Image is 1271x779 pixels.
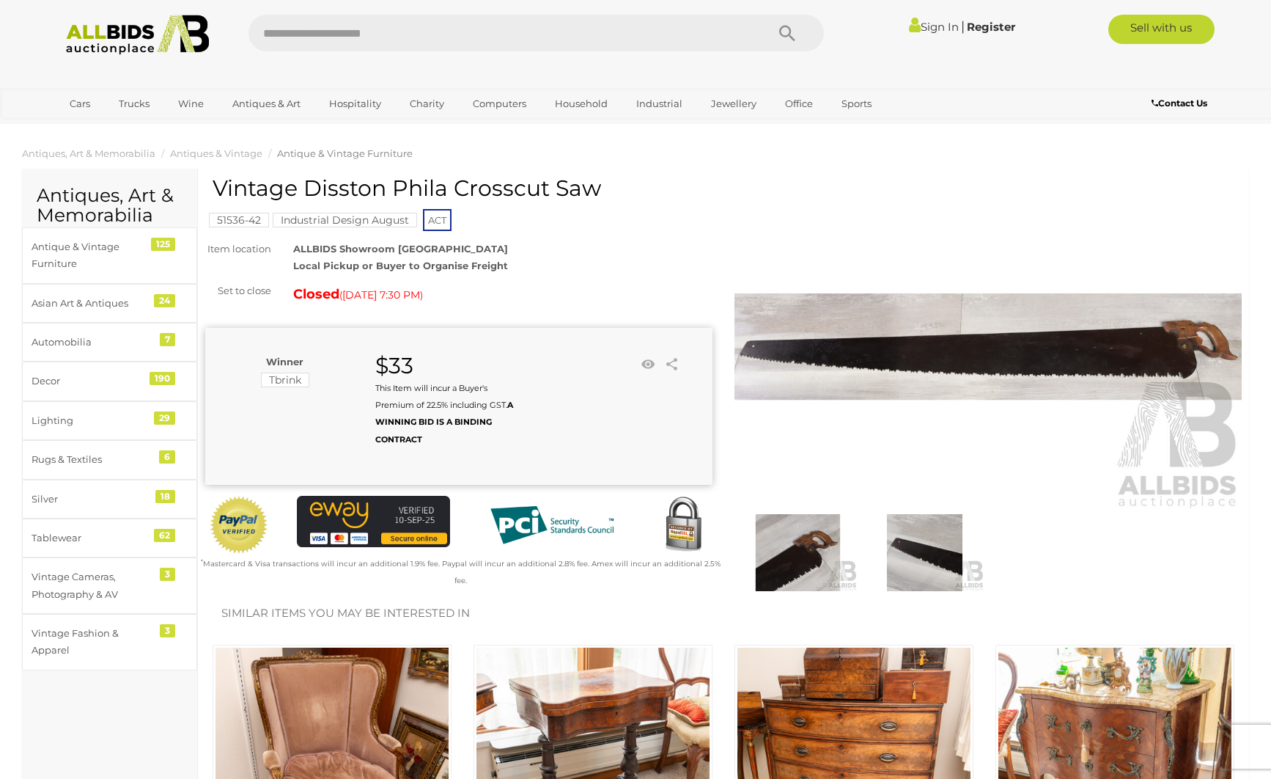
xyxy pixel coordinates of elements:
[201,559,721,585] small: Mastercard & Visa transactions will incur an additional 1.9% fee. Paypal will incur an additional...
[32,373,152,389] div: Decor
[159,450,175,464] div: 6
[423,209,452,231] span: ACT
[776,92,822,116] a: Office
[293,286,339,302] strong: Closed
[375,400,513,445] b: A WINNING BID IS A BINDING CONTRACT
[1108,15,1215,44] a: Sell with us
[961,18,965,34] span: |
[60,116,183,140] a: [GEOGRAPHIC_DATA]
[22,147,155,159] a: Antiques, Art & Memorabilia
[22,614,197,670] a: Vintage Fashion & Apparel 3
[22,284,197,323] a: Asian Art & Antiques 24
[22,227,197,284] a: Antique & Vintage Furniture 125
[375,383,513,445] small: This Item will incur a Buyer's Premium of 22.5% including GST.
[150,372,175,385] div: 190
[400,92,454,116] a: Charity
[22,557,197,614] a: Vintage Cameras, Photography & AV 3
[109,92,159,116] a: Trucks
[293,260,508,271] strong: Local Pickup or Buyer to Organise Freight
[22,323,197,362] a: Automobilia 7
[738,514,858,591] img: Vintage Disston Phila Crosscut Saw
[209,213,269,227] mark: 51536-42
[209,496,269,555] img: Official PayPal Seal
[627,92,692,116] a: Industrial
[320,92,391,116] a: Hospitality
[32,568,152,603] div: Vintage Cameras, Photography & AV
[342,288,420,301] span: [DATE] 7:30 PM
[32,295,152,312] div: Asian Art & Antiques
[22,480,197,519] a: Silver 18
[194,282,282,299] div: Set to close
[223,92,310,116] a: Antiques & Art
[261,373,309,387] mark: Tbrink
[22,362,197,401] a: Decor 190
[545,92,617,116] a: Household
[154,294,175,307] div: 24
[293,243,508,255] strong: ALLBIDS Showroom [GEOGRAPHIC_DATA]
[277,147,413,159] a: Antique & Vintage Furniture
[22,519,197,557] a: Tablewear 62
[967,20,1015,34] a: Register
[37,186,183,226] h2: Antiques, Art & Memorabilia
[909,20,959,34] a: Sign In
[1152,95,1211,111] a: Contact Us
[194,241,282,257] div: Item location
[22,440,197,479] a: Rugs & Textiles 6
[1152,98,1207,109] b: Contact Us
[339,289,423,301] span: ( )
[32,451,152,468] div: Rugs & Textiles
[32,625,152,659] div: Vintage Fashion & Apparel
[32,334,152,351] div: Automobilia
[297,496,450,547] img: eWAY Payment Gateway
[22,401,197,440] a: Lighting 29
[160,333,175,346] div: 7
[213,176,709,200] h1: Vintage Disston Phila Crosscut Saw
[273,214,417,226] a: Industrial Design August
[155,490,175,503] div: 18
[266,356,303,367] b: Winner
[463,92,536,116] a: Computers
[865,514,984,591] img: Vintage Disston Phila Crosscut Saw
[154,412,175,425] div: 29
[32,491,152,508] div: Silver
[32,412,152,429] div: Lighting
[734,183,1242,511] img: Vintage Disston Phila Crosscut Saw
[832,92,881,116] a: Sports
[160,568,175,581] div: 3
[221,607,1226,620] h2: Similar items you may be interested in
[654,496,712,555] img: Secured by Rapid SSL
[58,15,217,55] img: Allbids.com.au
[375,352,413,379] strong: $33
[479,496,625,555] img: PCI DSS compliant
[169,92,213,116] a: Wine
[60,92,100,116] a: Cars
[701,92,766,116] a: Jewellery
[154,529,175,542] div: 62
[170,147,262,159] a: Antiques & Vintage
[751,15,824,51] button: Search
[32,238,152,273] div: Antique & Vintage Furniture
[160,624,175,637] div: 3
[273,213,417,227] mark: Industrial Design August
[209,214,269,226] a: 51536-42
[32,530,152,546] div: Tablewear
[151,238,175,251] div: 125
[637,354,659,376] li: Watch this item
